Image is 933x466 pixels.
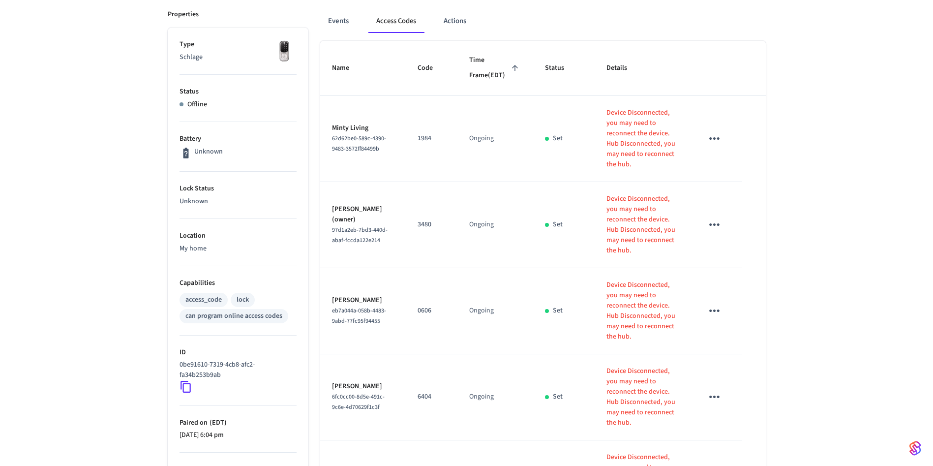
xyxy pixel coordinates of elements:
[332,295,394,306] p: [PERSON_NAME]
[545,61,577,76] span: Status
[185,295,222,305] div: access_code
[332,307,386,325] span: eb7a044a-058b-4483-9abd-77fc95f94455
[606,397,679,428] p: Hub Disconnected, you may need to reconnect the hub.
[606,366,679,397] p: Device Disconnected, you may need to reconnect the device.
[457,182,534,268] td: Ongoing
[457,354,534,440] td: Ongoing
[553,306,563,316] p: Set
[606,61,640,76] span: Details
[320,9,766,33] div: ant example
[332,123,394,133] p: Minty Living
[606,311,679,342] p: Hub Disconnected, you may need to reconnect the hub.
[332,381,394,392] p: [PERSON_NAME]
[187,99,207,110] p: Offline
[457,96,534,182] td: Ongoing
[320,9,357,33] button: Events
[553,219,563,230] p: Set
[237,295,249,305] div: lock
[180,184,297,194] p: Lock Status
[368,9,424,33] button: Access Codes
[909,440,921,456] img: SeamLogoGradient.69752ec5.svg
[180,52,297,62] p: Schlage
[553,392,563,402] p: Set
[418,133,446,144] p: 1984
[418,219,446,230] p: 3480
[332,393,385,411] span: 6fc0cc00-8d5e-491c-9c6e-4d70629f1c3f
[180,39,297,50] p: Type
[332,134,386,153] span: 62d62be0-589c-4390-9483-3572ff84499b
[606,194,679,225] p: Device Disconnected, you may need to reconnect the device.
[180,360,293,380] p: 0be91610-7319-4cb8-afc2-fa34b253b9ab
[180,87,297,97] p: Status
[180,418,297,428] p: Paired on
[418,392,446,402] p: 6404
[436,9,474,33] button: Actions
[332,204,394,225] p: [PERSON_NAME] (owner)
[180,278,297,288] p: Capabilities
[457,268,534,354] td: Ongoing
[606,225,679,256] p: Hub Disconnected, you may need to reconnect the hub.
[418,306,446,316] p: 0606
[194,147,223,157] p: Unknown
[332,226,388,245] span: 97d1a2eb-7bd3-440d-abaf-fccda122e214
[180,430,297,440] p: [DATE] 6:04 pm
[208,418,227,428] span: ( EDT )
[606,108,679,139] p: Device Disconnected, you may need to reconnect the device.
[606,280,679,311] p: Device Disconnected, you may need to reconnect the device.
[332,61,362,76] span: Name
[180,347,297,358] p: ID
[606,139,679,170] p: Hub Disconnected, you may need to reconnect the hub.
[180,244,297,254] p: My home
[469,53,522,84] span: Time Frame(EDT)
[553,133,563,144] p: Set
[180,134,297,144] p: Battery
[180,196,297,207] p: Unknown
[168,9,199,20] p: Properties
[272,39,297,64] img: Yale Assure Touchscreen Wifi Smart Lock, Satin Nickel, Front
[418,61,446,76] span: Code
[180,231,297,241] p: Location
[185,311,282,321] div: can program online access codes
